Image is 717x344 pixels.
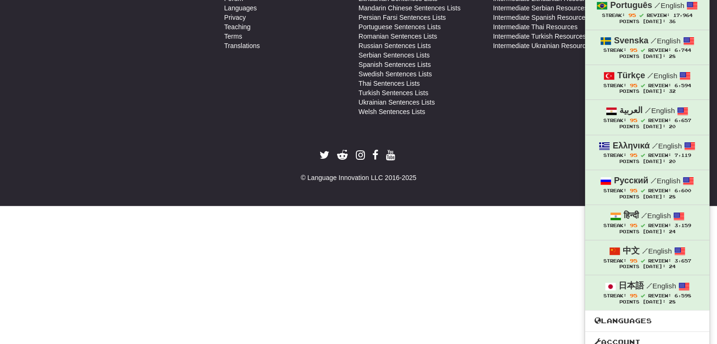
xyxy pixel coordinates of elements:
[603,118,626,123] span: Streak:
[648,48,671,53] span: Review:
[641,153,645,157] span: Streak includes today.
[630,152,637,158] span: 95
[675,258,691,263] span: 3,657
[648,258,671,263] span: Review:
[603,188,626,193] span: Streak:
[645,106,675,115] small: English
[359,3,461,13] a: Mandarin Chinese Sentences Lists
[623,246,640,255] strong: 中文
[585,135,709,170] a: Ελληνικά /English Streak: 95 Review: 7,119 Points [DATE]: 20
[646,281,652,290] span: /
[224,13,246,22] a: Privacy
[641,212,671,220] small: English
[359,88,429,98] a: Turkish Sentences Lists
[641,259,645,263] span: Streak includes today.
[648,223,671,228] span: Review:
[647,13,670,18] span: Review:
[630,117,637,123] span: 95
[641,188,645,193] span: Streak includes today.
[594,54,700,60] div: Points [DATE]: 28
[359,13,446,22] a: Persian Farsi Sentences Lists
[594,299,700,305] div: Points [DATE]: 28
[614,36,648,45] strong: Svenska
[641,48,645,52] span: Streak includes today.
[652,142,682,150] small: English
[619,106,643,115] strong: العربية
[585,30,709,65] a: Svenska /English Streak: 95 Review: 6,744 Points [DATE]: 28
[585,65,709,99] a: Türkçe /English Streak: 95 Review: 6,594 Points [DATE]: 32
[594,89,700,95] div: Points [DATE]: 32
[641,83,645,88] span: Streak includes today.
[673,13,692,18] span: 17,964
[654,1,684,9] small: English
[493,32,586,41] a: Intermediate Turkish Resources
[651,176,657,185] span: /
[675,83,691,88] span: 6,594
[648,188,671,193] span: Review:
[224,41,260,50] a: Translations
[594,229,700,235] div: Points [DATE]: 24
[359,107,425,116] a: Welsh Sentences Lists
[651,37,680,45] small: English
[585,100,709,134] a: العربية /English Streak: 95 Review: 6,657 Points [DATE]: 20
[585,275,709,310] a: 日本語 /English Streak: 95 Review: 6,598 Points [DATE]: 28
[675,48,691,53] span: 6,744
[641,294,645,298] span: Streak includes today.
[641,211,647,220] span: /
[675,223,691,228] span: 3,159
[493,3,588,13] a: Intermediate Serbian Resources
[654,1,660,9] span: /
[624,211,639,220] strong: हिन्दी
[613,141,650,150] strong: Ελληνικά
[617,71,645,80] strong: Türkçe
[224,3,257,13] a: Languages
[359,69,432,79] a: Swedish Sentences Lists
[585,170,709,205] a: Русский /English Streak: 95 Review: 6,600 Points [DATE]: 28
[648,118,671,123] span: Review:
[651,36,657,45] span: /
[642,247,672,255] small: English
[603,293,626,298] span: Streak:
[594,19,700,25] div: Points [DATE]: 36
[648,153,671,158] span: Review:
[645,106,651,115] span: /
[594,159,700,165] div: Points [DATE]: 20
[648,293,671,298] span: Review:
[603,223,626,228] span: Streak:
[630,82,637,88] span: 95
[647,72,677,80] small: English
[630,258,637,263] span: 95
[647,71,653,80] span: /
[493,13,589,22] a: Intermediate Spanish Resources
[585,315,709,327] a: Languages
[603,258,626,263] span: Streak:
[493,22,578,32] a: Intermediate Thai Resources
[610,0,652,10] strong: Português
[224,22,251,32] a: Teaching
[639,13,643,17] span: Streak includes today.
[359,50,430,60] a: Serbian Sentences Lists
[603,153,626,158] span: Streak:
[359,22,441,32] a: Portuguese Sentences Lists
[652,141,658,150] span: /
[602,13,625,18] span: Streak:
[628,12,636,18] span: 95
[359,60,431,69] a: Spanish Sentences Lists
[675,153,691,158] span: 7,119
[603,83,626,88] span: Streak:
[675,293,691,298] span: 6,598
[585,205,709,239] a: हिन्दी /English Streak: 95 Review: 3,159 Points [DATE]: 24
[630,47,637,53] span: 95
[630,293,637,298] span: 95
[614,176,648,185] strong: Русский
[359,79,420,88] a: Thai Sentences Lists
[594,264,700,270] div: Points [DATE]: 24
[641,118,645,123] span: Streak includes today.
[603,48,626,53] span: Streak:
[594,124,700,130] div: Points [DATE]: 20
[90,173,627,182] div: © Language Innovation LLC 2016-2025
[594,194,700,200] div: Points [DATE]: 28
[359,98,435,107] a: Ukrainian Sentences Lists
[630,222,637,228] span: 95
[651,177,680,185] small: English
